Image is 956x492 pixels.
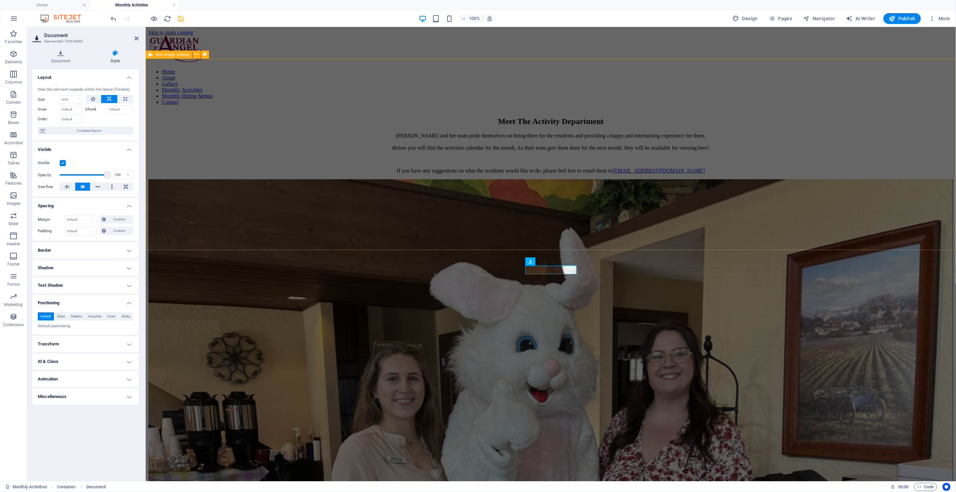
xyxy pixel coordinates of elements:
p: Images [7,201,21,206]
div: How this element expands within the layout (Flexbox). [38,87,133,93]
div: % [123,171,133,179]
span: Fixed [107,312,115,320]
span: Design [733,15,758,22]
span: Navigator [803,15,835,22]
p: Features [5,181,22,186]
button: Fixed [105,312,118,320]
span: : [903,484,904,489]
button: Pages [766,13,795,24]
a: Skip to main content [3,3,48,8]
label: Shrink [86,105,108,114]
button: 100% [459,14,483,23]
p: Collections [3,322,24,328]
h4: Positioning [32,295,139,307]
label: Overflow [38,183,60,191]
label: Size [38,98,60,101]
button: save [177,14,185,23]
input: Default [108,105,134,114]
button: Usercentrics [943,483,951,491]
label: Grow [38,105,60,114]
div: Design (Ctrl+Alt+Y) [730,13,761,24]
h2: Document [44,32,139,38]
h4: Visible [32,142,139,154]
span: Text image overlap [155,53,190,57]
button: Custom [100,215,133,223]
label: Margin [38,216,65,224]
span: Static [57,312,65,320]
button: Navigator [801,13,838,24]
span: Click to select. Double-click to edit [57,483,76,491]
span: Custom [108,215,131,223]
p: Columns [5,80,22,85]
label: Padding [38,227,65,235]
h4: Style [92,50,139,64]
span: AI Writer [846,15,875,22]
h4: Shadow [32,260,139,276]
button: Design [730,13,761,24]
button: Default [38,312,54,320]
span: Custom [108,227,131,235]
p: Elements [5,59,22,65]
h4: Spacing [32,198,139,210]
label: Order [38,115,60,123]
span: Pages [769,15,792,22]
h6: Session time [891,483,909,491]
h4: Miscellaneous [32,389,139,405]
span: Default [40,312,51,320]
h4: Border [32,242,139,258]
i: Save (Ctrl+S) [177,15,185,23]
span: Container layout [47,127,131,135]
span: Relative [71,312,82,320]
p: Default positioning. [38,324,133,329]
p: Tables [7,160,20,166]
nav: breadcrumb [57,483,106,491]
i: On resize automatically adjust zoom level to fit chosen device. [487,16,493,22]
button: undo [110,14,118,23]
button: More [926,13,953,24]
label: Visible [38,159,60,167]
button: Custom [100,227,133,235]
p: Favorites [5,39,22,44]
i: Undo: Change width (Ctrl+Z) [110,15,118,23]
h4: ID & Class [32,353,139,370]
span: More [929,15,950,22]
button: Absolute [85,312,105,320]
p: Header [7,241,20,247]
span: Click to select. Double-click to edit [86,483,106,491]
label: Opacity [38,173,60,177]
span: 00 00 [898,483,908,491]
button: AI Writer [843,13,878,24]
h4: Transform [32,336,139,352]
p: Forms [7,282,20,287]
button: Relative [68,312,85,320]
p: Boxes [8,120,19,125]
button: Publish [883,13,921,24]
input: Default [60,115,82,123]
span: Absolute [88,312,102,320]
img: Editor Logo [39,14,89,23]
h4: Monthly Activities [90,1,179,9]
p: Marketing [4,302,23,307]
button: Code [914,483,937,491]
input: Default [60,105,82,114]
span: Sticky [121,312,130,320]
h4: Animation [32,371,139,387]
button: Sticky [119,312,133,320]
h6: 100% [469,14,480,23]
p: Content [6,100,21,105]
p: Footer [7,262,20,267]
h3: Element #ed-735476883 [44,38,125,44]
h4: Layout [32,69,139,82]
button: Static [54,312,68,320]
p: Slider [8,221,19,226]
button: reload [164,14,172,23]
a: Click to cancel selection. Double-click to open Pages [5,483,47,491]
h4: Document [32,50,92,64]
p: Accordion [4,140,23,146]
span: Publish [889,15,916,22]
h4: Text Shadow [32,277,139,294]
span: Code [917,483,934,491]
i: Reload page [164,15,172,23]
button: Container layout [38,127,133,135]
